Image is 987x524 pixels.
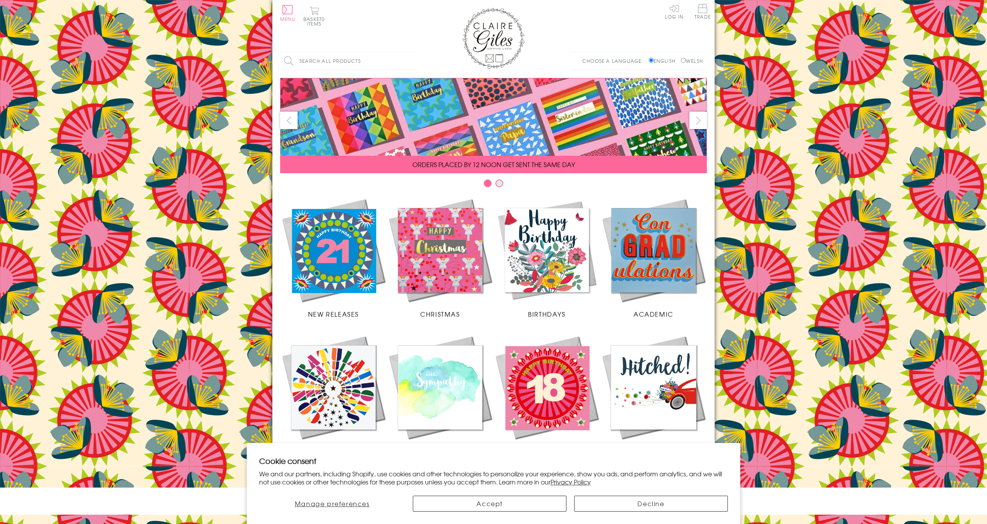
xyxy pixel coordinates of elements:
[484,179,492,187] button: Carousel Page 1 (Current Slide)
[574,496,728,512] button: Decline
[689,112,707,129] button: next
[387,197,493,319] a: Christmas
[280,179,707,191] div: Carousel Pagination
[307,16,325,27] span: 0 items
[280,52,416,70] input: Search all products
[280,197,387,319] a: New Releases
[694,4,711,21] a: Trade
[280,5,295,21] button: Menu
[303,6,325,26] button: Basket0 items
[582,57,647,64] p: Choose a language:
[495,179,503,187] button: Carousel Page 2
[634,309,674,319] span: Academic
[600,334,707,456] a: Wedding Occasions
[412,160,575,169] span: ORDERS PLACED BY 12 NOON GET SENT THE SAME DAY
[259,470,728,486] p: We and our partners, including Shopify, use cookies and other technologies to personalize your ex...
[420,309,460,319] span: Christmas
[280,334,387,456] a: Congratulations
[408,52,416,70] input: Search
[493,197,600,319] a: Birthdays
[259,496,405,512] button: Manage preferences
[649,57,679,64] label: English
[600,197,707,319] a: Academic
[462,8,525,69] img: Claire Giles Greetings Cards
[387,334,493,456] a: Sympathy
[694,4,711,19] span: Trade
[259,455,728,466] h2: Cookie consent
[413,496,566,512] button: Accept
[280,16,295,22] span: Menu
[665,4,684,19] a: Log In
[295,499,370,508] span: Manage preferences
[551,477,591,486] a: Privacy Policy
[681,58,686,63] input: Welsh
[649,58,654,63] input: English
[308,309,359,319] span: New Releases
[681,57,703,64] label: Welsh
[493,334,600,456] a: Age Cards
[528,309,565,319] span: Birthdays
[280,112,298,129] button: prev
